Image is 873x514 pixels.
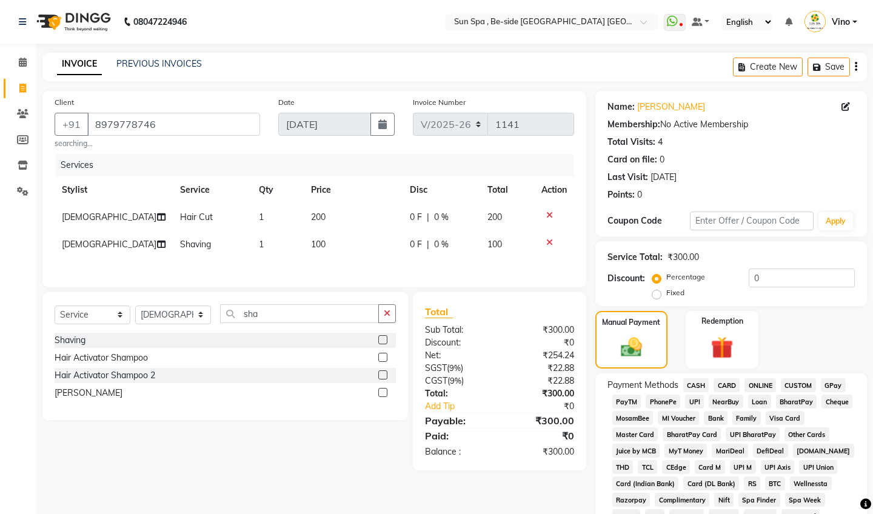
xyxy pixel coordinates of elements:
[607,136,655,149] div: Total Visits:
[259,212,264,222] span: 1
[416,413,500,428] div: Payable:
[416,375,500,387] div: ( )
[655,493,709,507] span: Complimentary
[612,411,654,425] span: MosamBee
[704,411,727,425] span: Bank
[607,251,663,264] div: Service Total:
[637,189,642,201] div: 0
[500,375,583,387] div: ₹22.88
[790,476,832,490] span: Wellnessta
[133,5,187,39] b: 08047224946
[612,460,634,474] span: THD
[500,446,583,458] div: ₹300.00
[534,176,574,204] th: Action
[500,413,583,428] div: ₹300.00
[685,395,704,409] span: UPI
[416,429,500,443] div: Paid:
[56,154,583,176] div: Services
[709,395,743,409] span: NearBuy
[651,171,677,184] div: [DATE]
[55,138,260,149] small: searching...
[663,427,721,441] span: BharatPay Card
[646,395,680,409] span: PhonePe
[660,153,664,166] div: 0
[180,239,211,250] span: Shaving
[416,400,513,413] a: Add Tip
[500,336,583,349] div: ₹0
[712,444,748,458] span: MariDeal
[55,113,89,136] button: +91
[753,444,788,458] span: DefiDeal
[416,362,500,375] div: ( )
[434,238,449,251] span: 0 %
[607,272,645,285] div: Discount:
[607,379,678,392] span: Payment Methods
[500,387,583,400] div: ₹300.00
[425,305,453,318] span: Total
[765,476,785,490] span: BTC
[637,101,705,113] a: [PERSON_NAME]
[487,212,502,222] span: 200
[612,395,641,409] span: PayTM
[403,176,480,204] th: Disc
[252,176,304,204] th: Qty
[607,118,660,131] div: Membership:
[55,352,148,364] div: Hair Activator Shampoo
[658,411,699,425] span: MI Voucher
[726,427,780,441] span: UPI BharatPay
[612,444,660,458] span: Juice by MCB
[612,493,651,507] span: Razorpay
[259,239,264,250] span: 1
[62,212,156,222] span: [DEMOGRAPHIC_DATA]
[714,493,734,507] span: Nift
[732,411,761,425] span: Family
[638,460,657,474] span: TCL
[658,136,663,149] div: 4
[278,97,295,108] label: Date
[744,378,776,392] span: ONLINE
[744,476,760,490] span: RS
[434,211,449,224] span: 0 %
[761,460,795,474] span: UPI Axis
[425,375,447,386] span: CGST
[449,363,461,373] span: 9%
[500,362,583,375] div: ₹22.88
[808,58,850,76] button: Save
[55,334,85,347] div: Shaving
[55,97,74,108] label: Client
[612,476,679,490] span: Card (Indian Bank)
[55,387,122,399] div: [PERSON_NAME]
[416,349,500,362] div: Net:
[116,58,202,69] a: PREVIOUS INVOICES
[416,324,500,336] div: Sub Total:
[500,429,583,443] div: ₹0
[781,378,816,392] span: CUSTOM
[695,460,725,474] span: Card M
[410,238,422,251] span: 0 F
[738,493,780,507] span: Spa Finder
[784,427,829,441] span: Other Cards
[602,317,660,328] label: Manual Payment
[513,400,583,413] div: ₹0
[416,446,500,458] div: Balance :
[785,493,825,507] span: Spa Week
[607,153,657,166] div: Card on file:
[690,212,814,230] input: Enter Offer / Coupon Code
[776,395,817,409] span: BharatPay
[818,212,853,230] button: Apply
[480,176,534,204] th: Total
[173,176,252,204] th: Service
[766,411,804,425] span: Visa Card
[410,211,422,224] span: 0 F
[607,118,855,131] div: No Active Membership
[304,176,403,204] th: Price
[416,336,500,349] div: Discount:
[748,395,771,409] span: Loan
[667,251,699,264] div: ₹300.00
[612,427,658,441] span: Master Card
[55,369,155,382] div: Hair Activator Shampoo 2
[704,334,740,362] img: _gift.svg
[683,476,739,490] span: Card (DL Bank)
[427,238,429,251] span: |
[832,16,850,28] span: Vino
